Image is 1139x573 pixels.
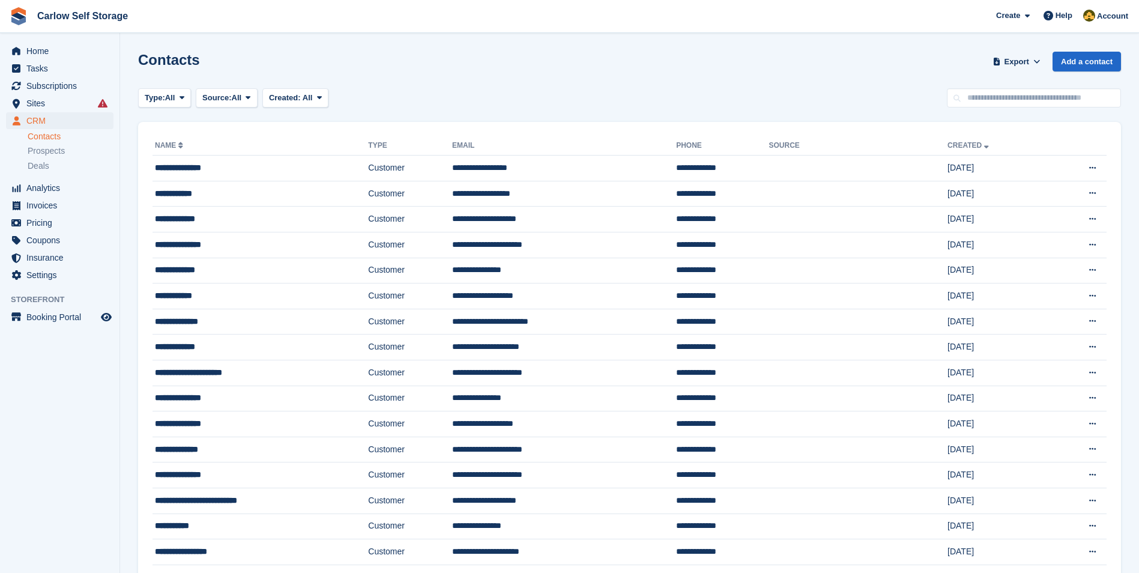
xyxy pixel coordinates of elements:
span: Pricing [26,214,98,231]
span: Export [1005,56,1029,68]
span: Subscriptions [26,77,98,94]
button: Export [990,52,1043,71]
td: [DATE] [947,207,1048,232]
span: Settings [26,267,98,283]
span: Coupons [26,232,98,249]
td: Customer [368,181,452,207]
td: [DATE] [947,386,1048,411]
a: menu [6,95,113,112]
td: [DATE] [947,258,1048,283]
a: menu [6,267,113,283]
a: Prospects [28,145,113,157]
a: Name [155,141,186,150]
a: Created [947,141,991,150]
a: menu [6,214,113,231]
span: Help [1056,10,1072,22]
td: [DATE] [947,514,1048,539]
span: Prospects [28,145,65,157]
td: [DATE] [947,488,1048,514]
span: Invoices [26,197,98,214]
td: [DATE] [947,283,1048,309]
td: [DATE] [947,181,1048,207]
a: menu [6,60,113,77]
td: Customer [368,411,452,437]
a: menu [6,197,113,214]
span: Deals [28,160,49,172]
td: [DATE] [947,335,1048,360]
td: [DATE] [947,462,1048,488]
td: [DATE] [947,156,1048,181]
span: Sites [26,95,98,112]
td: Customer [368,539,452,565]
th: Type [368,136,452,156]
a: menu [6,112,113,129]
td: Customer [368,258,452,283]
button: Created: All [262,88,328,108]
img: Kevin Moore [1083,10,1095,22]
span: Account [1097,10,1128,22]
a: menu [6,180,113,196]
span: Home [26,43,98,59]
a: Carlow Self Storage [32,6,133,26]
td: Customer [368,360,452,386]
a: menu [6,249,113,266]
span: Insurance [26,249,98,266]
td: [DATE] [947,360,1048,386]
th: Email [452,136,676,156]
i: Smart entry sync failures have occurred [98,99,107,108]
a: menu [6,309,113,326]
td: Customer [368,309,452,335]
span: Create [996,10,1020,22]
td: [DATE] [947,232,1048,258]
td: Customer [368,232,452,258]
span: All [165,92,175,104]
a: Preview store [99,310,113,324]
td: Customer [368,462,452,488]
th: Phone [676,136,769,156]
span: Analytics [26,180,98,196]
span: Booking Portal [26,309,98,326]
span: Created: [269,93,301,102]
td: Customer [368,283,452,309]
span: All [303,93,313,102]
span: Type: [145,92,165,104]
td: Customer [368,514,452,539]
a: Deals [28,160,113,172]
a: Contacts [28,131,113,142]
a: menu [6,77,113,94]
td: Customer [368,156,452,181]
span: Storefront [11,294,119,306]
h1: Contacts [138,52,200,68]
td: Customer [368,335,452,360]
span: Tasks [26,60,98,77]
span: CRM [26,112,98,129]
a: menu [6,43,113,59]
td: [DATE] [947,411,1048,437]
a: menu [6,232,113,249]
img: stora-icon-8386f47178a22dfd0bd8f6a31ec36ba5ce8667c1dd55bd0f319d3a0aa187defe.svg [10,7,28,25]
td: Customer [368,386,452,411]
td: [DATE] [947,437,1048,462]
th: Source [769,136,948,156]
span: All [232,92,242,104]
a: Add a contact [1053,52,1121,71]
td: Customer [368,207,452,232]
td: Customer [368,488,452,514]
button: Type: All [138,88,191,108]
td: [DATE] [947,309,1048,335]
span: Source: [202,92,231,104]
td: [DATE] [947,539,1048,565]
td: Customer [368,437,452,462]
button: Source: All [196,88,258,108]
